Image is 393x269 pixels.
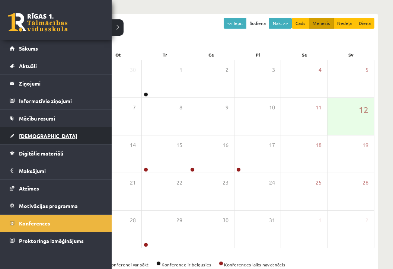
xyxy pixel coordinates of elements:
[130,66,136,74] span: 30
[224,18,246,29] button: << Iepr.
[176,216,182,224] span: 29
[19,92,102,109] legend: Informatīvie ziņojumi
[319,216,322,224] span: 1
[246,18,269,29] button: Šodiena
[19,132,77,139] span: [DEMOGRAPHIC_DATA]
[355,18,374,29] button: Diena
[269,141,275,149] span: 17
[292,18,309,29] button: Gads
[10,75,102,92] a: Ziņojumi
[8,13,68,32] a: Rīgas 1. Tālmācības vidusskola
[359,103,368,116] span: 12
[179,66,182,74] span: 1
[333,18,355,29] button: Nedēļa
[130,216,136,224] span: 28
[269,179,275,187] span: 24
[365,216,368,224] span: 2
[269,103,275,112] span: 10
[281,49,328,60] div: Se
[10,127,102,144] a: [DEMOGRAPHIC_DATA]
[133,103,136,112] span: 7
[48,261,374,268] div: Konference ir aktīva Konferenci var sākt Konference ir beigusies Konferences laiks nav atnācis
[19,202,78,209] span: Motivācijas programma
[365,66,368,74] span: 5
[19,220,50,227] span: Konferences
[226,66,229,74] span: 2
[223,216,229,224] span: 30
[223,141,229,149] span: 16
[316,103,322,112] span: 11
[362,141,368,149] span: 19
[272,66,275,74] span: 3
[226,103,229,112] span: 9
[223,179,229,187] span: 23
[19,185,39,192] span: Atzīmes
[10,232,102,249] a: Proktoringa izmēģinājums
[10,40,102,57] a: Sākums
[10,197,102,214] a: Motivācijas programma
[316,179,322,187] span: 25
[10,145,102,162] a: Digitālie materiāli
[10,215,102,232] a: Konferences
[19,63,37,69] span: Aktuāli
[95,49,141,60] div: Ot
[130,141,136,149] span: 14
[328,49,374,60] div: Sv
[176,179,182,187] span: 22
[10,110,102,127] a: Mācību resursi
[188,49,234,60] div: Ce
[130,179,136,187] span: 21
[10,57,102,74] a: Aktuāli
[235,49,281,60] div: Pi
[10,180,102,197] a: Atzīmes
[316,141,322,149] span: 18
[10,162,102,179] a: Maksājumi
[176,141,182,149] span: 15
[19,237,84,244] span: Proktoringa izmēģinājums
[19,45,38,52] span: Sākums
[141,49,188,60] div: Tr
[19,162,102,179] legend: Maksājumi
[10,92,102,109] a: Informatīvie ziņojumi
[269,18,292,29] button: Nāk. >>
[362,179,368,187] span: 26
[179,103,182,112] span: 8
[319,66,322,74] span: 4
[19,75,102,92] legend: Ziņojumi
[269,216,275,224] span: 31
[48,18,374,35] div: Oktobris 2025
[19,150,63,157] span: Digitālie materiāli
[309,18,334,29] button: Mēnesis
[19,115,55,122] span: Mācību resursi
